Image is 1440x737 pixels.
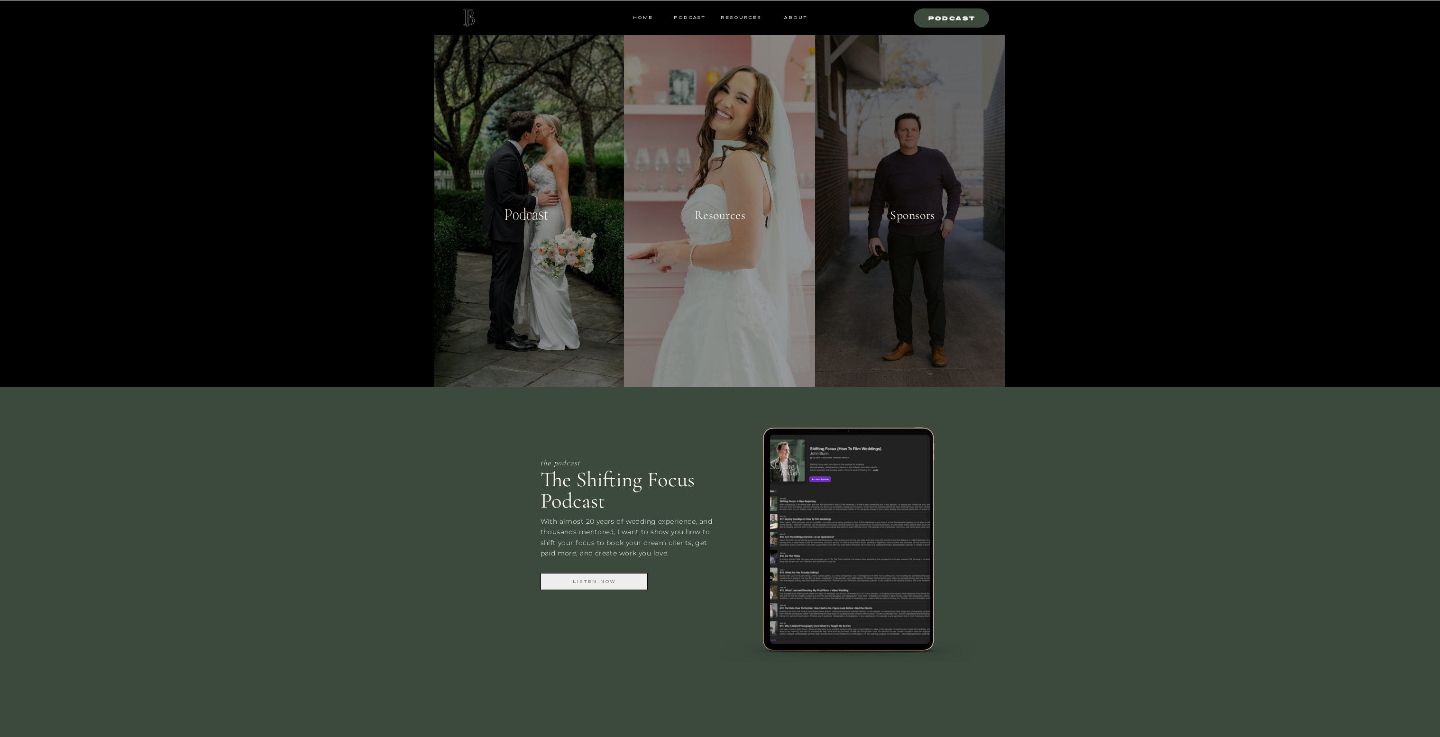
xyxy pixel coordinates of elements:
[541,577,648,586] a: listen now
[920,13,984,22] a: Podcast
[717,13,761,22] a: resources
[872,207,953,243] a: Sponsors
[669,207,771,243] a: Resources
[541,469,721,493] p: The Shifting Focus Podcast
[541,459,721,467] p: the podcast
[477,207,577,243] a: Podcast
[783,13,807,22] a: ABOUT
[671,13,708,22] a: Podcast
[633,13,653,22] a: HOME
[541,516,721,569] p: With almost 20 years of wedding experience, and thousands mentored, I want to show you how to shi...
